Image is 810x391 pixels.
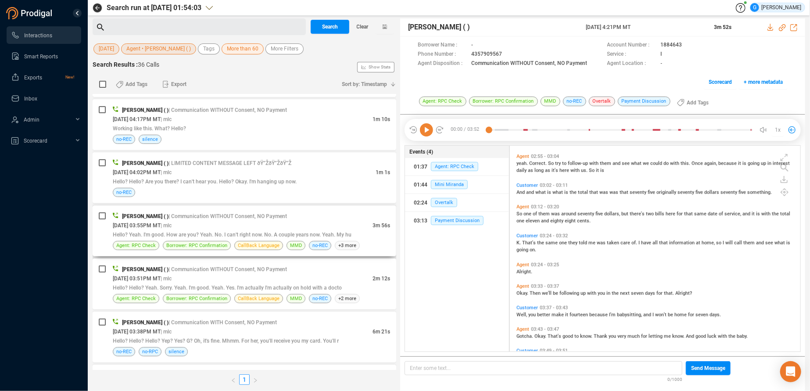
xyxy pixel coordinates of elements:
[24,138,47,144] span: Scorecard
[723,240,725,246] span: I
[349,20,376,34] button: Clear
[720,190,738,195] span: seventy
[113,179,297,185] span: Hello? Hello? Are you there? I can't hear you. Hello? Okay. I'm hanging up now.
[529,161,548,166] span: Correct.
[627,334,641,339] span: much
[656,190,677,195] span: originally
[24,32,52,39] span: Interactions
[765,240,774,246] span: see
[718,161,738,166] span: because
[674,312,688,318] span: home
[116,188,132,197] span: no-REC
[116,294,156,303] span: Agent: RPC Check
[570,168,581,173] span: with
[555,161,562,166] span: try
[750,3,801,12] div: [PERSON_NAME]
[526,190,535,195] span: and
[116,348,132,356] span: no-REC
[696,240,702,246] span: at
[577,211,595,217] span: seventy
[574,334,580,339] span: to
[111,77,153,91] button: Add Tags
[600,161,613,166] span: them
[648,190,656,195] span: five
[516,291,530,296] span: Okay.
[113,329,161,335] span: [DATE] 03:38PM MT
[598,291,606,296] span: you
[596,168,600,173] span: it
[548,334,563,339] span: That's
[725,240,734,246] span: will
[542,291,553,296] span: we'll
[311,20,349,34] button: Search
[547,190,552,195] span: is
[113,126,186,132] span: Working like this. What? Hello?
[744,75,783,89] span: + more metadata
[142,135,158,143] span: silence
[24,96,37,102] span: Inbox
[414,160,427,174] div: 01:37
[646,211,655,217] span: two
[11,47,74,65] a: Smart Reports
[767,161,773,166] span: in
[335,241,360,250] span: +3 more
[631,240,638,246] span: of.
[142,348,158,356] span: no-RPC
[780,211,790,217] span: total
[239,374,250,385] li: 1
[773,161,790,166] span: interest
[11,90,74,107] a: Inbox
[373,329,390,335] span: 6m 21s
[530,291,542,296] span: Then
[594,334,609,339] span: Thank
[724,211,742,217] span: service,
[7,90,81,107] li: Inbox
[166,294,227,303] span: Borrower: RPC Confirmation
[113,169,161,176] span: [DATE] 04:02PM MT
[550,218,565,224] span: eighty
[772,124,784,136] button: 1x
[606,291,612,296] span: in
[559,291,581,296] span: following
[322,20,338,34] span: Search
[168,319,277,326] span: | Communication WITH Consent, NO Payment
[743,240,756,246] span: them
[373,276,390,282] span: 2m 12s
[553,291,559,296] span: be
[622,161,631,166] span: see
[405,176,509,194] button: 01:44Mini Miranda
[677,190,695,195] span: seventy
[161,276,172,282] span: | mlc
[675,291,692,296] span: Alright?
[240,375,249,384] a: 1
[668,312,674,318] span: be
[739,75,788,89] button: + more metadata
[691,361,725,375] span: Send Message
[168,160,291,166] span: | LIMITED CONTENT MESSAGE LEFT ðŸ”ŽðŸ”ŽðŸ”Ž
[290,241,302,250] span: MMD
[589,312,609,318] span: because
[471,41,473,50] span: -
[656,291,664,296] span: for
[342,77,387,91] span: Sort by: Timestamp
[617,334,627,339] span: very
[599,190,609,195] span: was
[704,190,720,195] span: dollars
[670,161,681,166] span: with
[772,211,780,217] span: the
[526,218,541,224] span: eleven
[561,211,577,217] span: around
[564,190,570,195] span: is
[677,211,684,217] span: for
[728,334,737,339] span: the
[742,161,748,166] span: is
[780,361,801,382] div: Open Intercom Messenger
[552,190,564,195] span: what
[577,218,591,224] span: cents.
[716,240,723,246] span: so
[514,148,800,351] div: grid
[710,312,721,318] span: days.
[686,361,731,375] button: Send Message
[168,213,287,219] span: | Communication WITHOUT Consent, NO Payment
[522,240,537,246] span: That's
